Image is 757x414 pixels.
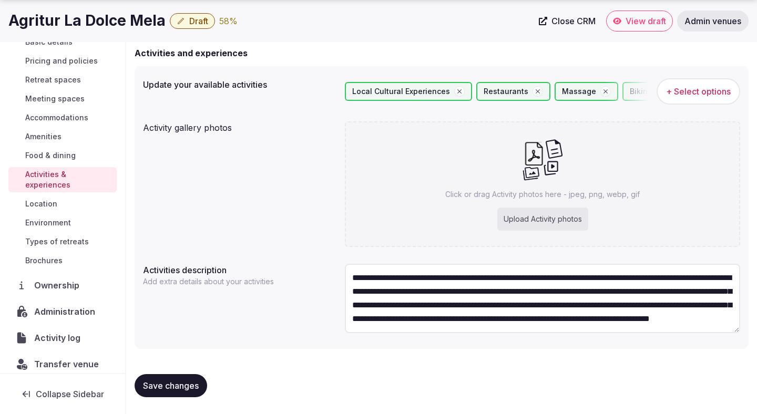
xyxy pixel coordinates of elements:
span: Activities & experiences [25,169,112,190]
span: View draft [626,16,666,26]
div: Local Cultural Experiences [345,82,472,101]
label: Update your available activities [143,80,336,89]
a: Meeting spaces [8,91,117,106]
a: Retreat spaces [8,73,117,87]
a: Ownership [8,274,117,296]
button: Collapse Sidebar [8,382,117,406]
span: Save changes [143,380,199,391]
label: Activities description [143,266,336,274]
a: Admin venues [677,11,749,32]
a: Basic details [8,35,117,49]
span: Close CRM [551,16,596,26]
a: Location [8,196,117,211]
span: Accommodations [25,112,88,123]
p: Add extra details about your activities [143,276,278,287]
a: Brochures [8,253,117,268]
div: Massage [555,82,618,101]
span: Ownership [34,279,84,292]
span: Amenities [25,131,62,142]
div: 58 % [219,15,238,27]
span: Meeting spaces [25,94,85,104]
span: + Select options [666,86,731,97]
span: Retreat spaces [25,75,81,85]
a: View draft [606,11,673,32]
a: Activities & experiences [8,167,117,192]
span: Draft [189,16,208,26]
a: Activity log [8,327,117,349]
span: Pricing and policies [25,56,98,66]
span: Food & dining [25,150,76,161]
a: Food & dining [8,148,117,163]
span: Administration [34,305,99,318]
span: Location [25,199,57,209]
span: Collapse Sidebar [36,389,104,399]
span: Basic details [25,37,73,47]
button: Transfer venue [8,353,117,375]
a: Close CRM [533,11,602,32]
a: Types of retreats [8,234,117,249]
span: Admin venues [684,16,741,26]
button: Draft [170,13,215,29]
a: Environment [8,215,117,230]
button: Save changes [135,374,207,397]
div: Biking [622,82,674,101]
h2: Activities and experiences [135,47,248,59]
span: Transfer venue [34,358,99,370]
div: Upload Activity photos [497,208,588,231]
a: Accommodations [8,110,117,125]
div: Activity gallery photos [143,117,336,134]
button: + Select options [657,78,740,105]
span: Types of retreats [25,236,89,247]
a: Amenities [8,129,117,144]
p: Click or drag Activity photos here - jpeg, png, webp, gif [445,189,640,200]
button: 58% [219,15,238,27]
div: Restaurants [476,82,550,101]
span: Environment [25,218,71,228]
a: Administration [8,301,117,323]
span: Brochures [25,255,63,266]
h1: Agritur La Dolce Mela [8,11,166,31]
span: Activity log [34,332,85,344]
a: Pricing and policies [8,54,117,68]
